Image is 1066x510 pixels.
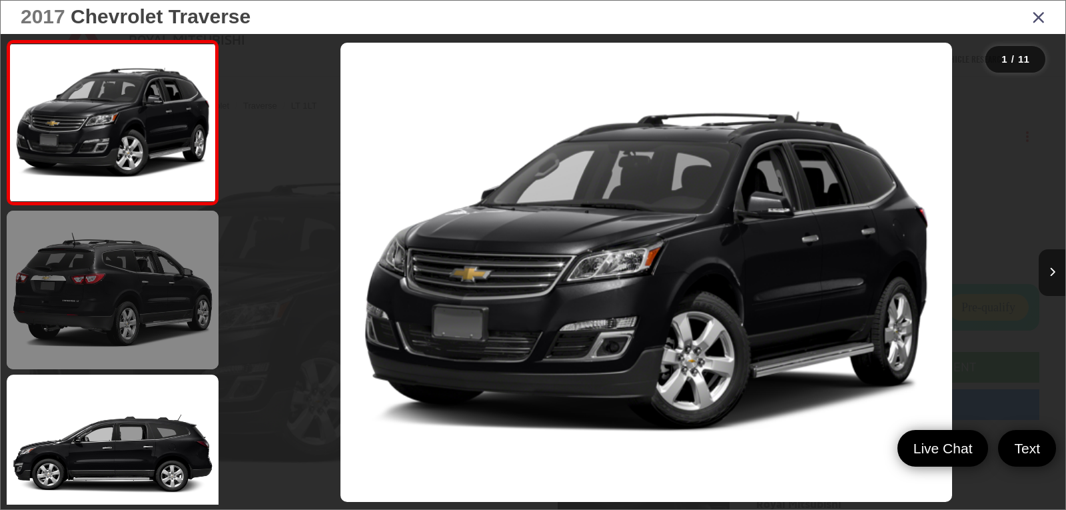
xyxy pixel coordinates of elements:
[897,430,989,467] a: Live Chat
[8,44,217,201] img: 2017 Chevrolet Traverse LT 1LT
[1018,53,1029,65] span: 11
[907,439,979,457] span: Live Chat
[340,43,952,502] img: 2017 Chevrolet Traverse LT 1LT
[227,43,1065,502] div: 2017 Chevrolet Traverse LT 1LT 0
[21,5,65,27] span: 2017
[998,430,1056,467] a: Text
[1001,53,1007,65] span: 1
[1032,8,1045,25] i: Close gallery
[1010,55,1015,64] span: /
[71,5,251,27] span: Chevrolet Traverse
[1039,249,1065,296] button: Next image
[1007,439,1047,457] span: Text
